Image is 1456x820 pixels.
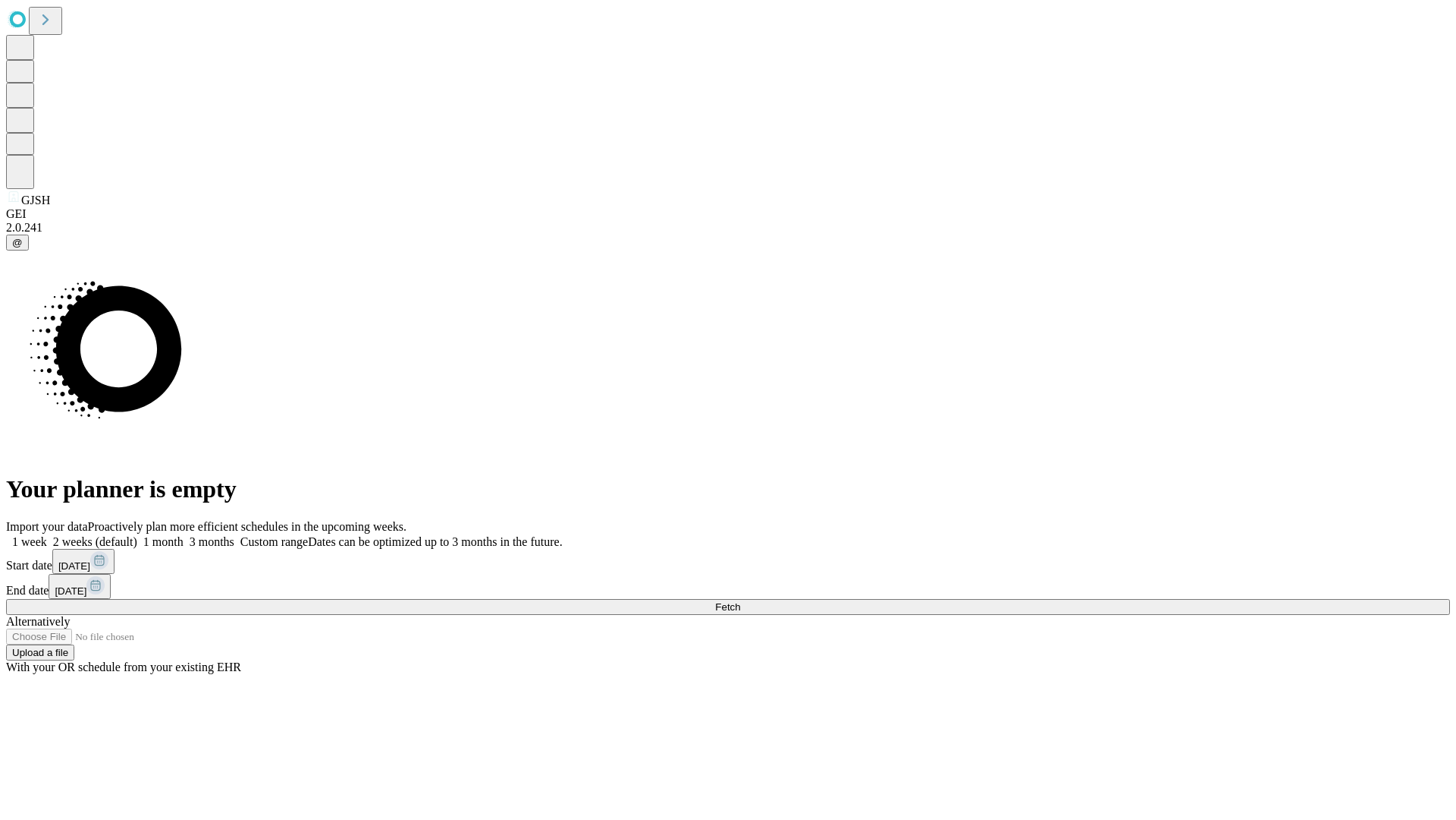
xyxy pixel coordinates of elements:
span: Fetch [715,601,740,613]
span: 1 week [12,535,47,548]
button: Fetch [6,599,1450,615]
button: [DATE] [49,574,111,599]
span: Proactively plan more efficient schedules in the upcoming weeks. [88,520,406,533]
span: [DATE] [55,585,86,597]
span: GJSH [21,194,50,207]
span: Alternatively [6,615,70,628]
span: Custom range [240,535,308,548]
button: @ [6,235,29,251]
div: 2.0.241 [6,221,1450,235]
span: [DATE] [58,560,90,572]
button: Upload a file [6,645,74,661]
span: 1 month [143,535,184,548]
div: GEI [6,207,1450,221]
div: End date [6,574,1450,599]
span: @ [12,237,23,248]
h1: Your planner is empty [6,475,1450,503]
button: [DATE] [52,549,115,574]
span: Dates can be optimized up to 3 months in the future. [308,535,562,548]
span: With your OR schedule from your existing EHR [6,661,241,673]
span: Import your data [6,520,88,533]
span: 2 weeks (default) [53,535,137,548]
div: Start date [6,549,1450,574]
span: 3 months [190,535,234,548]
